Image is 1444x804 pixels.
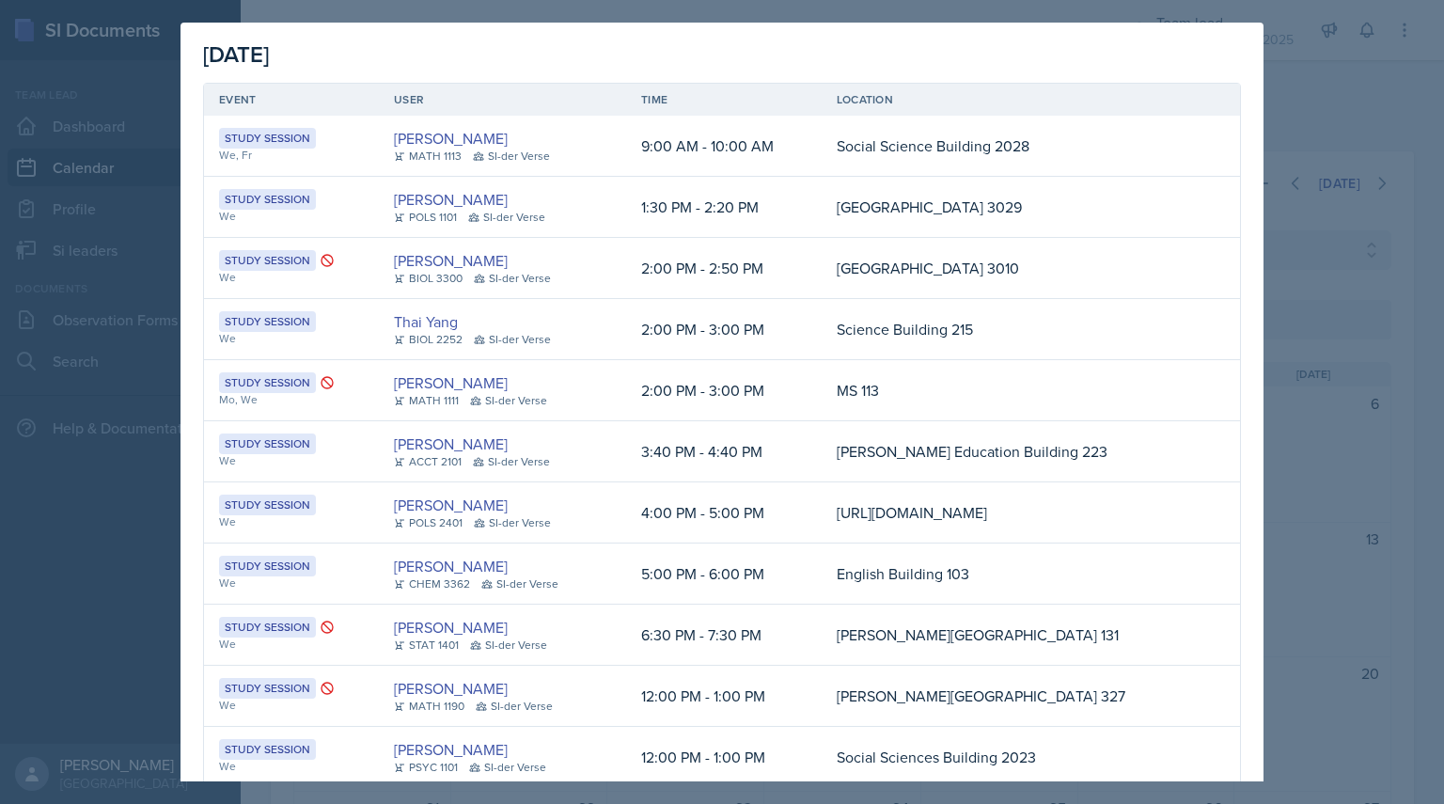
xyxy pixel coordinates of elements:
th: Time [626,84,822,116]
td: [PERSON_NAME][GEOGRAPHIC_DATA] 327 [822,666,1204,727]
div: Study Session [219,128,316,149]
div: POLS 1101 [394,209,457,226]
td: [URL][DOMAIN_NAME] [822,482,1204,544]
td: 3:40 PM - 4:40 PM [626,421,822,482]
td: 2:00 PM - 3:00 PM [626,299,822,360]
td: [PERSON_NAME][GEOGRAPHIC_DATA] 131 [822,605,1204,666]
th: Location [822,84,1204,116]
a: [PERSON_NAME] [394,555,508,577]
div: STAT 1401 [394,637,459,654]
div: SI-der Verse [470,392,547,409]
div: MATH 1190 [394,698,464,715]
div: SI-der Verse [473,148,550,165]
div: We [219,208,364,225]
div: Study Session [219,739,316,760]
div: We [219,513,364,530]
div: MATH 1113 [394,148,462,165]
th: User [379,84,626,116]
a: [PERSON_NAME] [394,249,508,272]
td: 5:00 PM - 6:00 PM [626,544,822,605]
div: PSYC 1101 [394,759,458,776]
div: SI-der Verse [469,759,546,776]
div: SI-der Verse [470,637,547,654]
div: SI-der Verse [476,698,553,715]
div: Study Session [219,556,316,576]
div: SI-der Verse [474,331,551,348]
div: SI-der Verse [474,270,551,287]
div: Study Session [219,678,316,699]
div: Study Session [219,189,316,210]
td: [PERSON_NAME] Education Building 223 [822,421,1204,482]
a: [PERSON_NAME] [394,371,508,394]
div: CHEM 3362 [394,575,470,592]
td: 9:00 AM - 10:00 AM [626,116,822,177]
div: Study Session [219,617,316,638]
td: [GEOGRAPHIC_DATA] 3010 [822,238,1204,299]
div: [DATE] [203,38,1241,71]
th: Event [204,84,379,116]
td: 1:30 PM - 2:20 PM [626,177,822,238]
td: Science Building 215 [822,299,1204,360]
a: Thai Yang [394,310,458,333]
td: 12:00 PM - 1:00 PM [626,666,822,727]
div: Study Session [219,250,316,271]
div: We [219,269,364,286]
div: We [219,758,364,775]
td: 12:00 PM - 1:00 PM [626,727,822,788]
a: [PERSON_NAME] [394,616,508,638]
div: SI-der Verse [468,209,545,226]
div: MATH 1111 [394,392,459,409]
a: [PERSON_NAME] [394,433,508,455]
div: Study Session [219,311,316,332]
td: Social Sciences Building 2023 [822,727,1204,788]
div: ACCT 2101 [394,453,462,470]
td: 2:00 PM - 2:50 PM [626,238,822,299]
div: Study Session [219,372,316,393]
div: Study Session [219,434,316,454]
a: [PERSON_NAME] [394,738,508,761]
td: 6:30 PM - 7:30 PM [626,605,822,666]
div: Study Session [219,495,316,515]
div: BIOL 3300 [394,270,463,287]
td: 4:00 PM - 5:00 PM [626,482,822,544]
div: We [219,330,364,347]
div: POLS 2401 [394,514,463,531]
div: We, Fr [219,147,364,164]
div: We [219,575,364,591]
div: Mo, We [219,391,364,408]
a: [PERSON_NAME] [394,494,508,516]
div: SI-der Verse [473,453,550,470]
td: English Building 103 [822,544,1204,605]
td: MS 113 [822,360,1204,421]
a: [PERSON_NAME] [394,127,508,150]
td: [GEOGRAPHIC_DATA] 3029 [822,177,1204,238]
div: SI-der Verse [474,514,551,531]
a: [PERSON_NAME] [394,188,508,211]
div: We [219,452,364,469]
div: BIOL 2252 [394,331,463,348]
a: [PERSON_NAME] [394,677,508,700]
td: 2:00 PM - 3:00 PM [626,360,822,421]
div: We [219,636,364,653]
td: Social Science Building 2028 [822,116,1204,177]
div: SI-der Verse [481,575,558,592]
div: We [219,697,364,714]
